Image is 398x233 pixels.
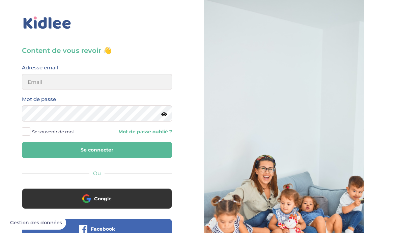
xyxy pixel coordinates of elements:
[93,170,101,176] span: Ou
[10,220,62,226] span: Gestion des données
[82,194,91,203] img: google.png
[91,226,115,232] span: Facebook
[32,127,74,136] span: Se souvenir de moi
[22,189,172,209] button: Google
[22,63,58,72] label: Adresse email
[22,200,172,206] a: Google
[22,95,56,104] label: Mot de passe
[6,216,66,230] button: Gestion des données
[22,15,73,31] img: logo_kidlee_bleu
[102,129,172,135] a: Mot de passe oublié ?
[22,142,172,158] button: Se connecter
[22,46,172,55] h3: Content de vous revoir 👋
[94,195,112,202] span: Google
[22,74,172,90] input: Email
